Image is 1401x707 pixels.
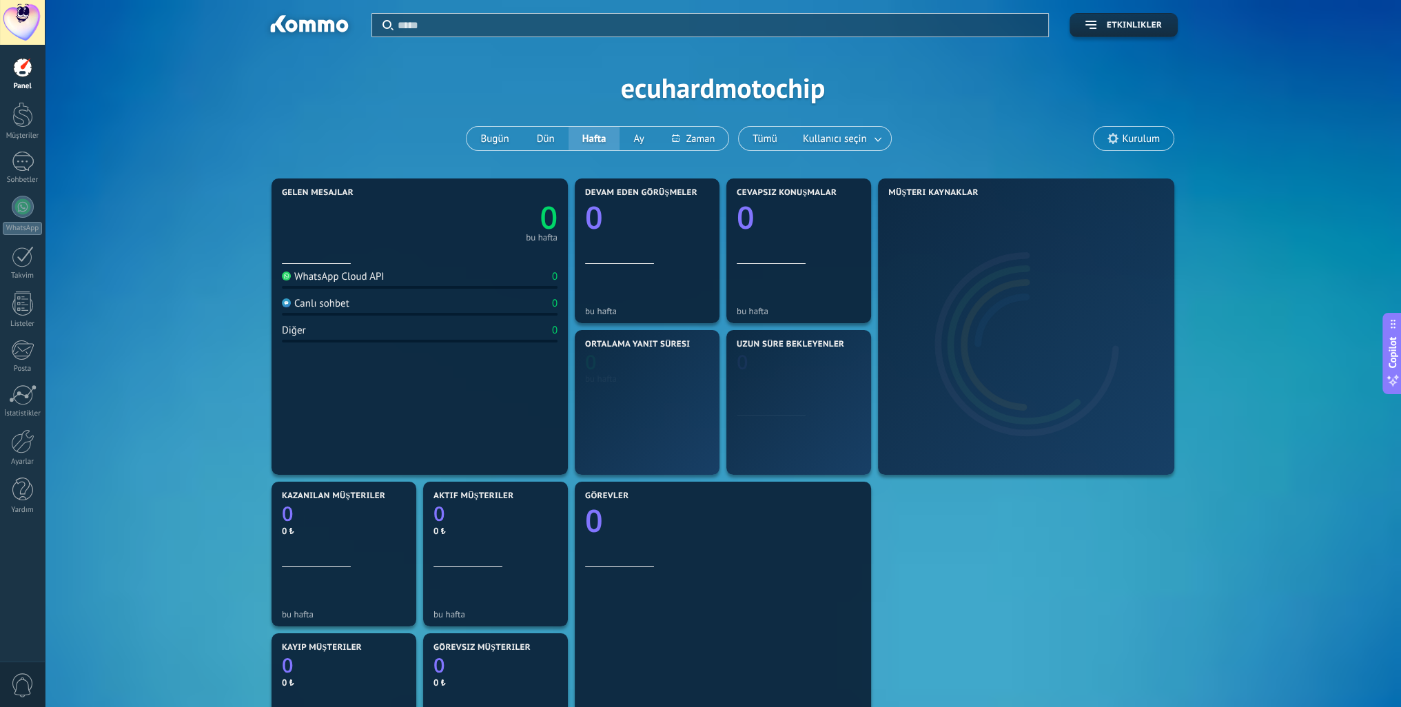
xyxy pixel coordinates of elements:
[800,130,870,148] span: Kullanıcı seçin
[585,500,603,542] text: 0
[888,188,979,198] span: Müşteri Kaynaklar
[737,188,837,198] span: Cevapsız konuşmalar
[737,340,844,349] span: Uzun süre bekleyenler
[3,458,43,467] div: Ayarlar
[1386,337,1400,369] span: Copilot
[282,609,406,619] div: bu hafta
[3,271,43,280] div: Takvim
[433,643,531,653] span: görevsiz Müşteriler
[282,677,406,688] div: 0 ₺
[1122,133,1160,145] span: Kurulum
[282,500,406,527] a: 0
[523,127,569,150] button: Dün
[282,271,291,280] img: WhatsApp Cloud API
[620,127,657,150] button: Ay
[282,525,406,537] div: 0 ₺
[433,609,558,619] div: bu hafta
[526,234,558,241] div: bu hafta
[585,500,861,542] a: 0
[3,176,43,185] div: Sohbetler
[3,320,43,329] div: Listeler
[658,127,729,150] button: Zaman
[585,196,603,238] text: 0
[433,652,558,679] a: 0
[433,500,445,527] text: 0
[282,491,385,501] span: Kazanılan müşteriler
[282,297,349,310] div: Canlı sohbet
[282,324,306,337] div: Diğer
[1107,21,1162,30] span: Etkinlikler
[585,349,597,376] text: 0
[585,340,690,349] span: Ortalama yanıt süresi
[282,643,362,653] span: Kayıp müşteriler
[739,127,791,150] button: Tümü
[585,306,709,316] div: bu hafta
[433,525,558,537] div: 0 ₺
[3,132,43,141] div: Müşteriler
[3,222,42,235] div: WhatsApp
[3,506,43,515] div: Yardım
[540,196,558,238] text: 0
[737,196,755,238] text: 0
[737,306,861,316] div: bu hafta
[282,652,406,679] a: 0
[282,298,291,307] img: Canlı sohbet
[791,127,891,150] button: Kullanıcı seçin
[552,270,558,283] div: 0
[737,349,748,376] text: 0
[3,365,43,373] div: Posta
[3,82,43,91] div: Panel
[552,324,558,337] div: 0
[1070,13,1178,37] button: Etkinlikler
[552,297,558,310] div: 0
[420,196,558,238] a: 0
[433,491,513,501] span: Aktif müşteriler
[282,652,294,679] text: 0
[433,652,445,679] text: 0
[585,491,628,501] span: Görevler
[282,500,294,527] text: 0
[282,270,385,283] div: WhatsApp Cloud API
[467,127,522,150] button: Bugün
[585,373,709,384] div: bu hafta
[569,127,620,150] button: Hafta
[433,677,558,688] div: 0 ₺
[585,188,697,198] span: Devam eden görüşmeler
[433,500,558,527] a: 0
[3,409,43,418] div: İstatistikler
[282,188,354,198] span: Gelen mesajlar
